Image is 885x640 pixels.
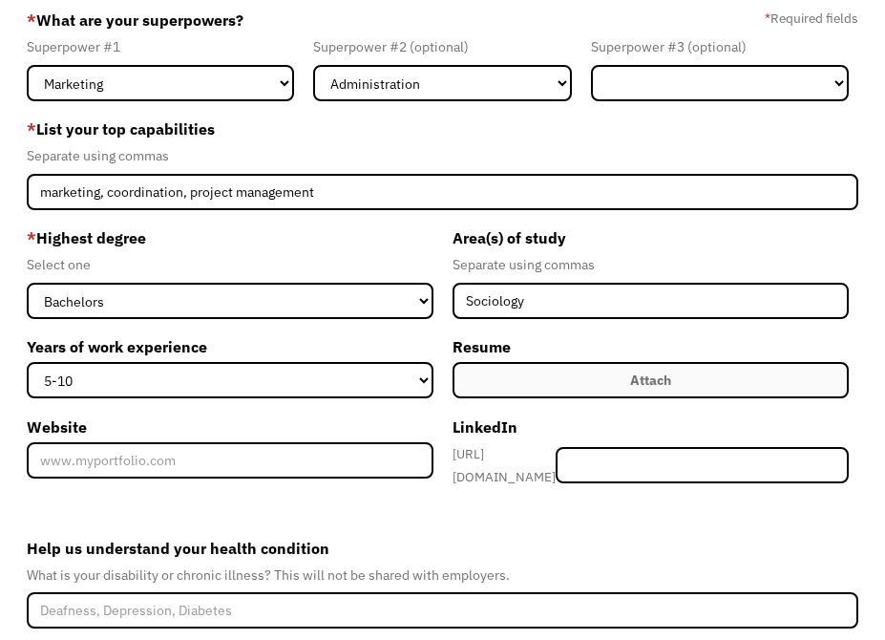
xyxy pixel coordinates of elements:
[27,144,858,167] div: Separate using commas
[27,223,433,253] label: Highest degree
[27,412,433,442] label: Website
[27,564,858,587] div: What is your disability or chronic illness? This will not be shared with employers.
[27,5,243,35] label: What are your superpowers?
[453,442,556,488] div: [URL][DOMAIN_NAME]
[453,362,850,398] label: Attach
[591,35,849,58] div: Superpower #3 (optional)
[27,533,858,564] label: Help us understand your health condition
[453,223,850,253] label: Area(s) of study
[453,253,850,276] div: Separate using commas
[313,35,571,58] div: Superpower #2 (optional)
[630,369,671,392] div: Attach
[453,331,850,362] label: Resume
[27,253,433,276] div: Select one
[27,442,433,479] input: www.myportfolio.com
[453,283,850,319] input: Anthropology, Education
[27,174,858,210] input: Videography, photography, accounting
[27,592,858,629] input: Deafness, Depression, Diabetes
[453,412,850,442] label: LinkedIn
[27,331,433,362] label: Years of work experience
[27,114,858,144] label: List your top capabilities
[765,7,858,30] label: Required fields
[27,35,294,58] div: Superpower #1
